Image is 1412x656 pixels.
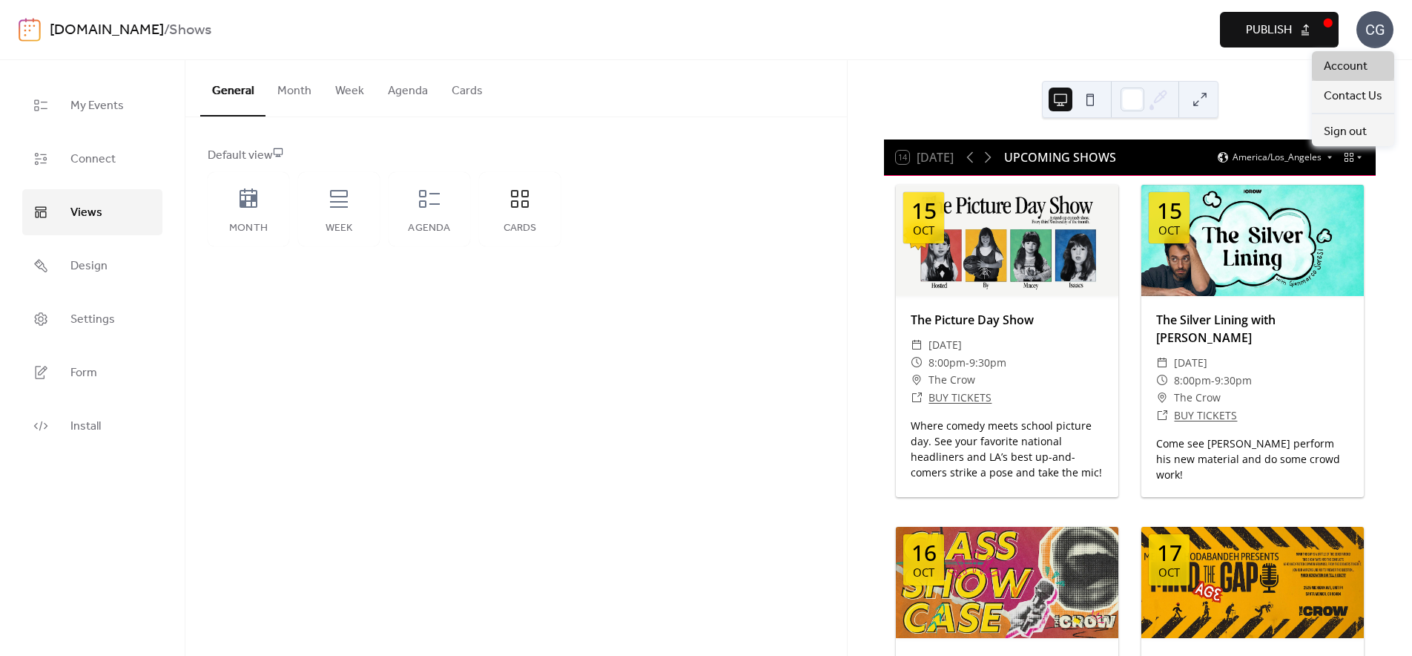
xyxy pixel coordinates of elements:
a: [DOMAIN_NAME] [50,16,164,45]
a: BUY TICKETS [1174,408,1237,422]
span: Settings [70,308,115,332]
a: The Silver Lining with [PERSON_NAME] [1156,312,1276,346]
b: Shows [169,16,211,45]
a: BUY TICKETS [928,390,992,404]
span: Connect [70,148,116,171]
div: Default view [208,147,822,165]
a: Form [22,350,162,396]
div: Agenda [403,223,455,234]
span: 8:00pm [928,354,966,372]
button: Week [323,60,376,115]
div: ​ [1156,372,1168,390]
a: My Events [22,82,162,128]
button: Cards [440,60,495,115]
button: Publish [1220,12,1339,47]
div: ​ [911,389,923,407]
div: Oct [1158,567,1180,578]
span: Contact Us [1324,88,1382,105]
span: Form [70,361,97,385]
b: / [164,16,169,45]
div: CG [1356,11,1393,48]
a: Views [22,189,162,235]
div: 17 [1157,542,1182,564]
span: Account [1324,58,1368,76]
span: Publish [1246,22,1292,39]
div: ​ [1156,407,1168,424]
img: logo [19,18,41,42]
div: Oct [913,225,934,236]
button: General [200,60,265,117]
div: 16 [911,542,937,564]
div: Month [222,223,274,234]
a: Settings [22,296,162,342]
a: Account [1312,51,1394,81]
a: Connect [22,136,162,182]
div: Come see [PERSON_NAME] perform his new material and do some crowd work! [1141,436,1364,482]
div: ​ [911,354,923,372]
div: ​ [1156,354,1168,372]
span: My Events [70,94,124,118]
div: Week [313,223,365,234]
div: 15 [911,200,937,222]
span: 9:30pm [1215,372,1252,390]
span: [DATE] [1174,354,1207,372]
a: The Picture Day Show [911,312,1034,328]
a: Install [22,403,162,449]
div: Cards [494,223,546,234]
span: 9:30pm [969,354,1006,372]
a: Design [22,243,162,289]
span: 8:00pm [1174,372,1211,390]
div: Oct [913,567,934,578]
span: [DATE] [928,336,962,354]
span: Install [70,415,101,439]
button: Month [265,60,323,115]
div: UPCOMING SHOWS [1004,148,1116,166]
span: The Crow [1174,389,1221,407]
button: Agenda [376,60,440,115]
span: Sign out [1324,123,1367,141]
div: ​ [911,336,923,354]
div: Where comedy meets school picture day. See your favorite national headliners and LA’s best up-and... [896,418,1118,480]
span: Design [70,255,108,278]
div: Oct [1158,225,1180,236]
div: ​ [1156,389,1168,407]
span: The Crow [928,371,975,389]
span: America/Los_Angeles [1233,153,1322,162]
span: - [1211,372,1215,390]
a: Contact Us [1312,81,1394,111]
span: - [966,354,969,372]
div: ​ [911,371,923,389]
div: 15 [1157,200,1182,222]
span: Views [70,201,102,225]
